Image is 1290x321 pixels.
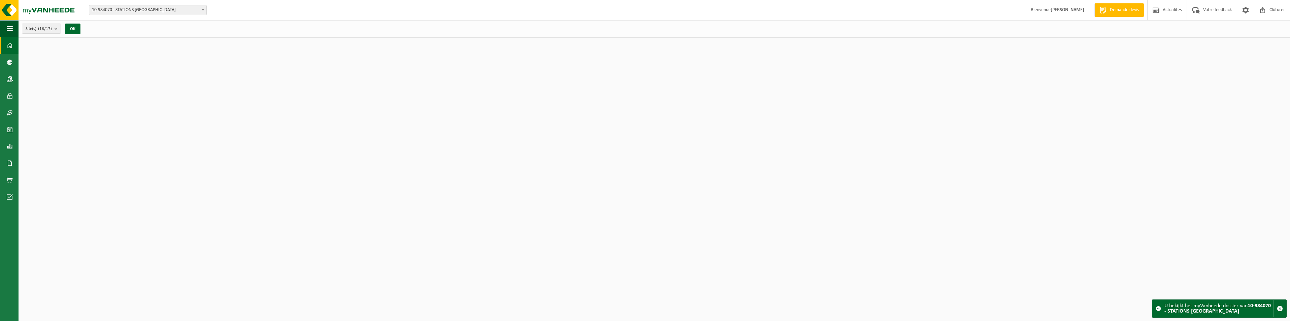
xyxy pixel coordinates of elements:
span: Demande devis [1108,7,1141,13]
strong: 10-984070 - STATIONS [GEOGRAPHIC_DATA] [1164,303,1271,314]
div: U bekijkt het myVanheede dossier van [1164,300,1273,317]
a: Demande devis [1094,3,1144,17]
span: 10-984070 - STATIONS CHARLEROI [89,5,206,15]
button: OK [65,24,80,34]
button: Site(s)(16/17) [22,24,61,34]
count: (16/17) [38,27,52,31]
span: Site(s) [26,24,52,34]
span: 10-984070 - STATIONS CHARLEROI [89,5,207,15]
strong: [PERSON_NAME] [1051,7,1084,12]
